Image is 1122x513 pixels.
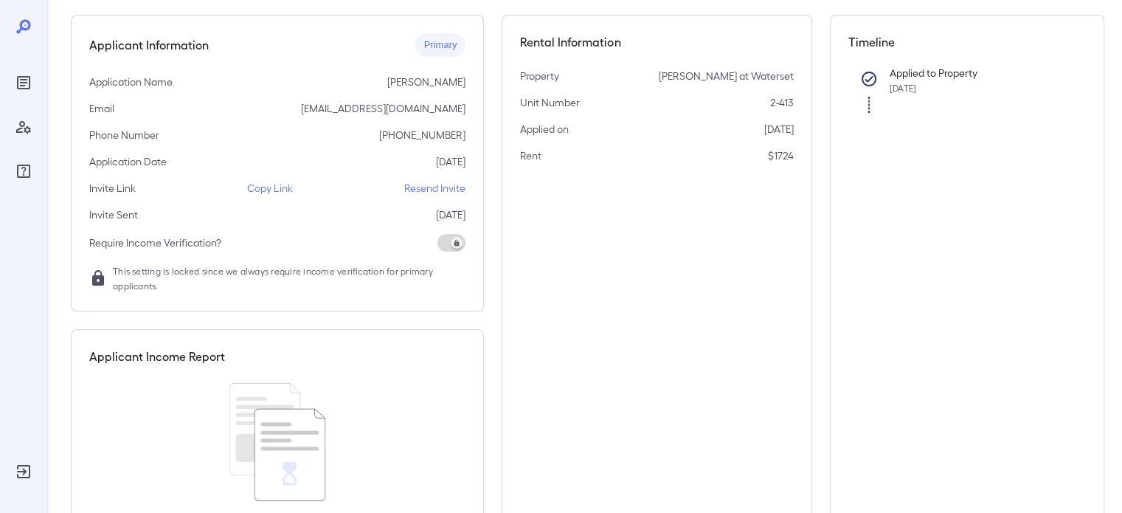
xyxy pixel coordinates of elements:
span: This setting is locked since we always require income verification for primary applicants. [113,264,465,293]
p: $1724 [768,148,794,163]
p: [PERSON_NAME] at Waterset [659,69,794,83]
p: Require Income Verification? [89,235,221,250]
div: Log Out [12,460,35,483]
p: Resend Invite [404,181,465,196]
div: FAQ [12,159,35,183]
p: 2-413 [770,95,794,110]
p: [EMAIL_ADDRESS][DOMAIN_NAME] [301,101,465,116]
p: Applied on [520,122,569,137]
div: Reports [12,71,35,94]
p: Invite Link [89,181,136,196]
p: [PERSON_NAME] [387,75,465,89]
h5: Applicant Information [89,36,209,54]
p: Applied to Property [890,66,1062,80]
span: Primary [415,38,466,52]
p: Phone Number [89,128,159,142]
h5: Rental Information [520,33,793,51]
p: Application Date [89,154,167,169]
p: [DATE] [436,154,465,169]
p: Property [520,69,559,83]
p: Unit Number [520,95,580,110]
p: [PHONE_NUMBER] [379,128,465,142]
p: [DATE] [436,207,465,222]
span: [DATE] [890,83,916,93]
p: Invite Sent [89,207,138,222]
p: Copy Link [247,181,293,196]
p: Email [89,101,114,116]
div: Manage Users [12,115,35,139]
p: [DATE] [764,122,794,137]
p: Application Name [89,75,173,89]
p: Rent [520,148,541,163]
h5: Timeline [848,33,1086,51]
h5: Applicant Income Report [89,348,225,365]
